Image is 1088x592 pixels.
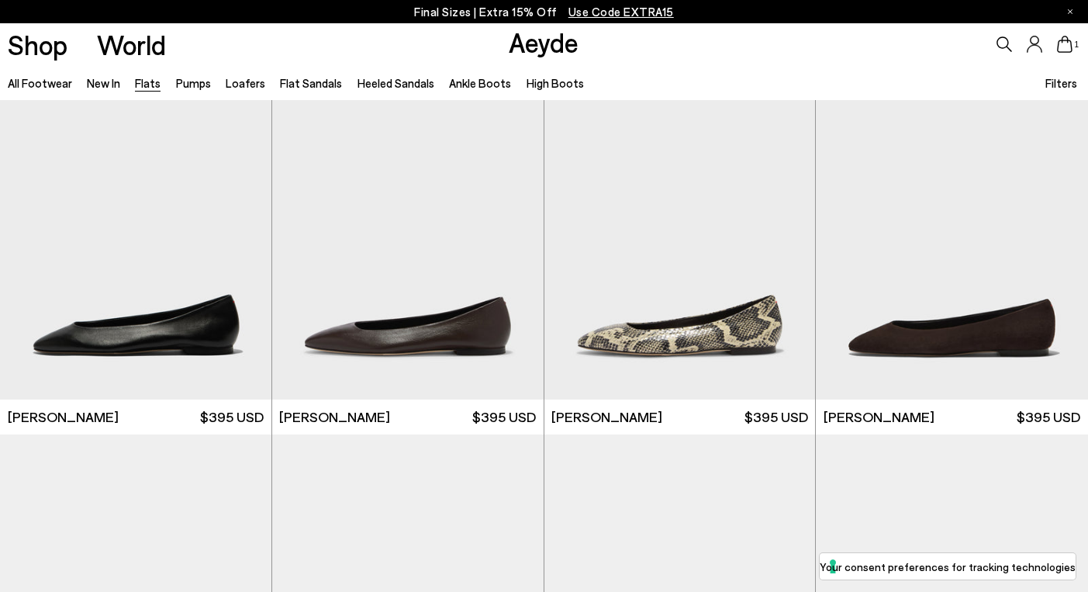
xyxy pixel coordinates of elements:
p: Final Sizes | Extra 15% Off [414,2,674,22]
span: $395 USD [200,407,264,427]
img: Ellie Almond-Toe Flats [272,58,544,400]
span: [PERSON_NAME] [8,407,119,427]
a: All Footwear [8,76,72,90]
a: Heeled Sandals [357,76,434,90]
a: Flat Sandals [280,76,342,90]
label: Your consent preferences for tracking technologies [820,559,1076,575]
a: [PERSON_NAME] $395 USD [544,400,816,434]
span: [PERSON_NAME] [551,407,662,427]
a: Aeyde [509,26,579,58]
span: Navigate to /collections/ss25-final-sizes [568,5,674,19]
a: High Boots [527,76,584,90]
a: Shop [8,31,67,58]
span: $395 USD [744,407,808,427]
a: Pumps [176,76,211,90]
a: World [97,31,166,58]
span: 1 [1072,40,1080,49]
a: [PERSON_NAME] $395 USD [272,400,544,434]
a: 1 [1057,36,1072,53]
img: Ellie Almond-Toe Flats [544,58,816,400]
a: Loafers [226,76,265,90]
a: Ankle Boots [449,76,511,90]
a: Flats [135,76,161,90]
span: Filters [1045,76,1077,90]
img: Ellie Suede Almond-Toe Flats [816,58,1088,400]
span: [PERSON_NAME] [824,407,934,427]
span: $395 USD [472,407,536,427]
a: New In [87,76,120,90]
a: [PERSON_NAME] $395 USD [816,400,1088,434]
button: Your consent preferences for tracking technologies [820,553,1076,580]
span: $395 USD [1017,407,1080,427]
span: [PERSON_NAME] [279,407,390,427]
